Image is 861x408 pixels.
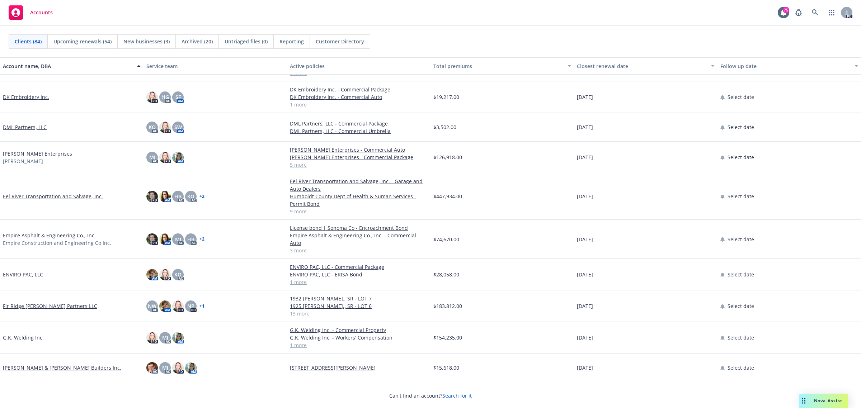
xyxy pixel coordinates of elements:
[185,362,197,374] img: photo
[3,334,44,341] a: G.K. Welding Inc.
[577,271,593,278] span: [DATE]
[15,38,42,45] span: Clients (84)
[149,153,155,161] span: MJ
[287,57,430,75] button: Active policies
[728,93,754,101] span: Select date
[577,123,593,131] span: [DATE]
[433,123,456,131] span: $3,502.00
[433,62,563,70] div: Total premiums
[123,38,170,45] span: New businesses (3)
[3,93,49,101] a: DK Embroidery Inc.
[146,191,158,202] img: photo
[225,38,268,45] span: Untriaged files (0)
[728,334,754,341] span: Select date
[199,304,204,308] a: + 1
[159,300,171,312] img: photo
[577,193,593,200] span: [DATE]
[728,236,754,243] span: Select date
[577,93,593,101] span: [DATE]
[6,3,56,23] a: Accounts
[290,62,428,70] div: Active policies
[159,269,171,280] img: photo
[290,271,428,278] a: ENVIRO PAC, LLC - ERISA Bond
[3,157,43,165] span: [PERSON_NAME]
[290,101,428,108] a: 1 more
[146,91,158,103] img: photo
[442,392,472,399] a: Search for it
[433,302,462,310] span: $183,812.00
[728,193,754,200] span: Select date
[577,364,593,371] span: [DATE]
[290,224,428,232] a: License bond | Sonoma Co - Encroachment Bond
[172,152,184,163] img: photo
[290,278,428,286] a: 1 more
[433,193,462,200] span: $447,934.00
[389,392,472,399] span: Can't find an account?
[159,233,171,245] img: photo
[162,364,168,371] span: MJ
[290,193,428,208] a: Humboldt County Dept of Health & Suman Services - Permit Bond
[30,10,53,15] span: Accounts
[3,239,111,247] span: Empire Construction and Engineering Co Inc.
[316,38,364,45] span: Customer Directory
[290,295,428,302] a: 1932 [PERSON_NAME]., SR - LOT 7
[146,269,158,280] img: photo
[3,302,97,310] a: Fir Ridge [PERSON_NAME] Partners LLC
[290,232,428,247] a: Empire Asphalt & Engineering Co., Inc. - Commercial Auto
[199,194,204,199] a: + 2
[159,152,171,163] img: photo
[799,394,808,408] div: Drag to move
[199,237,204,241] a: + 2
[290,120,428,127] a: DML Partners, LLC - Commercial Package
[717,57,861,75] button: Follow up date
[162,334,168,341] span: MJ
[187,236,194,243] span: HB
[3,364,121,371] a: [PERSON_NAME] & [PERSON_NAME] Builders Inc.
[290,127,428,135] a: DML Partners, LLC - Commercial Umbrella
[174,271,182,278] span: KO
[577,334,593,341] span: [DATE]
[290,146,428,153] a: [PERSON_NAME] Enterprises - Commercial Auto
[574,57,717,75] button: Closest renewal date
[149,123,156,131] span: KO
[172,332,184,343] img: photo
[172,300,184,312] img: photo
[808,5,822,20] a: Search
[3,123,47,131] a: DML Partners, LLC
[290,263,428,271] a: ENVIRO PAC, LLC - Commercial Package
[433,334,462,341] span: $154,235.00
[148,302,156,310] span: NW
[814,398,842,404] span: Nova Assist
[3,271,43,278] a: ENVIRO PAC, LLC
[187,193,194,200] span: KO
[728,364,754,371] span: Select date
[290,177,428,193] a: Eel River Transportation and Salvage, Inc. - Garage and Auto Dealers
[174,123,182,131] span: SW
[143,57,287,75] button: Service team
[146,233,158,245] img: photo
[728,123,754,131] span: Select date
[433,153,462,161] span: $126,918.00
[159,122,171,133] img: photo
[824,5,839,20] a: Switch app
[3,193,103,200] a: Eel River Transportation and Salvage, Inc.
[728,153,754,161] span: Select date
[3,232,96,239] a: Empire Asphalt & Engineering Co., Inc.
[577,62,707,70] div: Closest renewal date
[161,93,169,101] span: HG
[146,362,158,374] img: photo
[174,193,182,200] span: HB
[728,271,754,278] span: Select date
[279,38,304,45] span: Reporting
[577,153,593,161] span: [DATE]
[791,5,806,20] a: Report a Bug
[290,326,428,334] a: G.K. Welding Inc. - Commercial Property
[433,236,459,243] span: $74,670.00
[799,394,848,408] button: Nova Assist
[783,7,789,13] div: 75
